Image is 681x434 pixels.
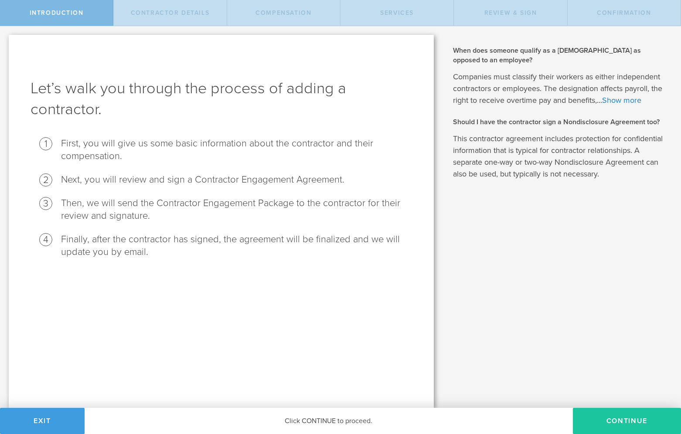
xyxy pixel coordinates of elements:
span: Review & sign [484,9,537,17]
span: Services [380,9,414,17]
li: First, you will give us some basic information about the contractor and their compensation. [61,137,412,163]
li: Next, you will review and sign a Contractor Engagement Agreement. [61,173,412,186]
p: Companies must classify their workers as either independent contractors or employees. The designa... [453,71,668,106]
div: Click CONTINUE to proceed. [85,408,573,434]
h2: Should I have the contractor sign a Nondisclosure Agreement too? [453,117,668,127]
h2: When does someone qualify as a [DEMOGRAPHIC_DATA] as opposed to an employee? [453,46,668,65]
li: Finally, after the contractor has signed, the agreement will be finalized and we will update you ... [61,233,412,258]
span: Introduction [30,9,84,17]
li: Then, we will send the Contractor Engagement Package to the contractor for their review and signa... [61,197,412,222]
p: This contractor agreement includes protection for confidential information that is typical for co... [453,133,668,180]
h1: Let’s walk you through the process of adding a contractor. [31,78,412,120]
a: Show more [602,95,641,105]
span: Contractor details [131,9,210,17]
button: Continue [573,408,681,434]
span: Compensation [255,9,311,17]
span: Confirmation [597,9,651,17]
